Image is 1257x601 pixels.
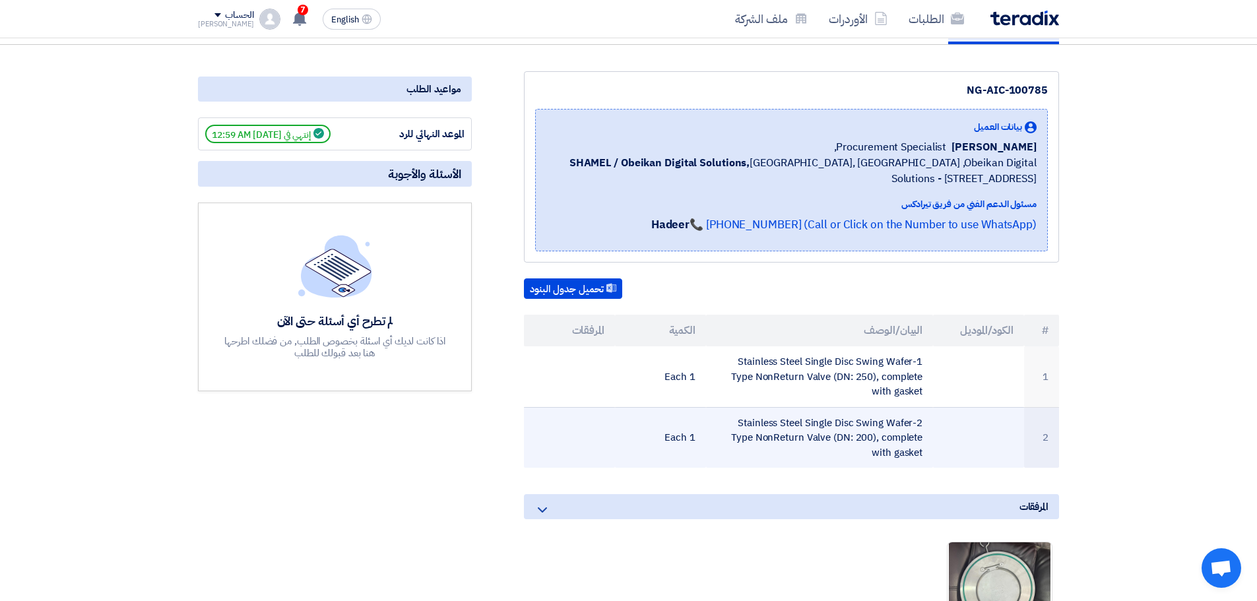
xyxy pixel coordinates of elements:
a: الأوردرات [818,3,898,34]
th: الكمية [615,315,706,346]
div: NG-AIC-100785 [535,82,1048,98]
td: 2 [1024,407,1059,468]
a: الطلبات [898,3,975,34]
span: [PERSON_NAME] [951,139,1037,155]
img: empty_state_list.svg [298,235,372,297]
a: ملف الشركة [725,3,818,34]
span: إنتهي في [DATE] 12:59 AM [205,125,331,143]
div: [PERSON_NAME] [198,20,254,28]
td: 1 [1024,346,1059,407]
th: المرفقات [524,315,615,346]
span: المرفقات [1019,499,1048,514]
span: الأسئلة والأجوبة [388,166,461,181]
img: Teradix logo [990,11,1059,26]
a: Open chat [1202,548,1241,588]
button: English [323,9,381,30]
button: تحميل جدول البنود [524,278,622,300]
span: بيانات العميل [974,120,1022,134]
td: 1 Each [615,346,706,407]
div: مواعيد الطلب [198,77,472,102]
td: 1-Stainless Steel Single Disc Swing Wafer Type NonReturn Valve (DN: 250), complete with gasket [706,346,934,407]
b: SHAMEL / Obeikan Digital Solutions, [569,155,750,171]
div: الموعد النهائي للرد [366,127,465,142]
div: مسئول الدعم الفني من فريق تيرادكس [546,197,1037,211]
span: English [331,15,359,24]
a: 📞 [PHONE_NUMBER] (Call or Click on the Number to use WhatsApp) [690,216,1037,233]
th: البيان/الوصف [706,315,934,346]
span: 7 [298,5,308,15]
span: [GEOGRAPHIC_DATA], [GEOGRAPHIC_DATA] ,Obeikan Digital Solutions - [STREET_ADDRESS] [546,155,1037,187]
img: profile_test.png [259,9,280,30]
div: اذا كانت لديك أي اسئلة بخصوص الطلب, من فضلك اطرحها هنا بعد قبولك للطلب [223,335,447,359]
strong: Hadeer [651,216,690,233]
th: الكود/الموديل [933,315,1024,346]
div: الحساب [225,10,253,21]
div: لم تطرح أي أسئلة حتى الآن [223,313,447,329]
span: Procurement Specialist, [834,139,947,155]
th: # [1024,315,1059,346]
td: 2-Stainless Steel Single Disc Swing Wafer Type NonReturn Valve (DN: 200), complete with gasket [706,407,934,468]
td: 1 Each [615,407,706,468]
